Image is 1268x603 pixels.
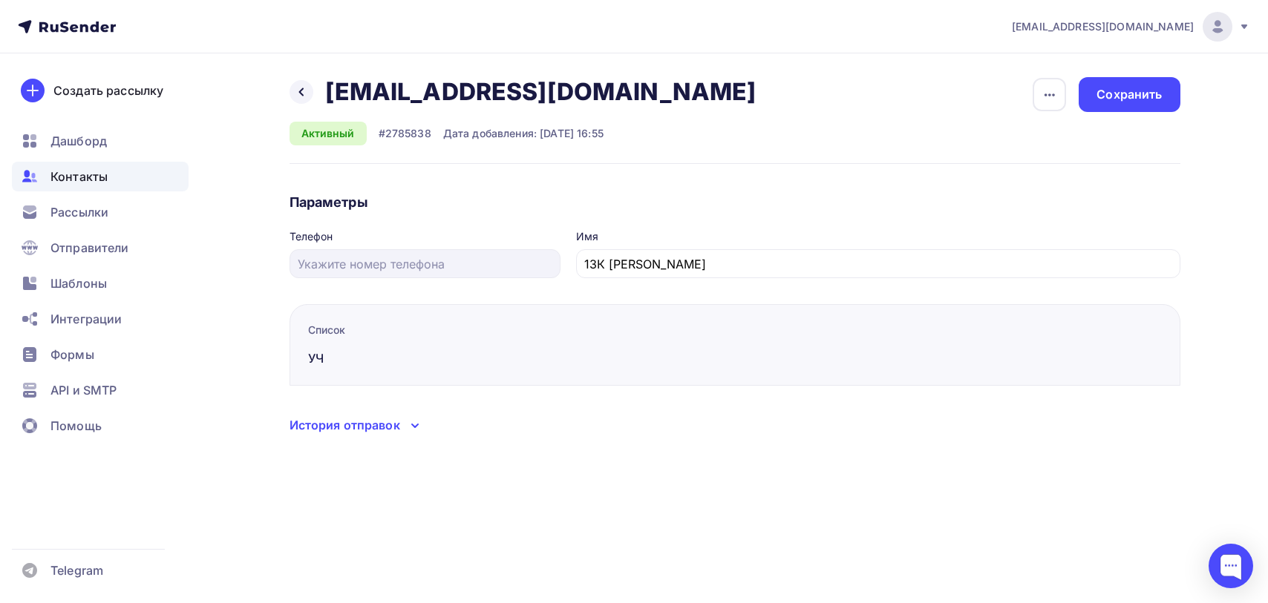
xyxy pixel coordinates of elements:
span: API и SMTP [50,381,117,399]
div: Активный [290,122,367,145]
div: Сохранить [1097,86,1162,103]
h4: Параметры [290,194,1180,211]
legend: Имя [576,229,1180,249]
span: Рассылки [50,203,108,221]
a: Контакты [12,162,189,191]
a: Шаблоны [12,268,189,298]
legend: Телефон [290,229,561,249]
div: #2785838 [379,126,431,141]
input: Укажите имя контакта [584,255,1171,273]
a: Формы [12,340,189,369]
span: [EMAIL_ADDRESS][DOMAIN_NAME] [1012,19,1194,34]
a: Отправители [12,233,189,263]
span: Помощь [50,417,102,435]
a: Рассылки [12,197,189,227]
span: Контакты [50,168,108,185]
a: [EMAIL_ADDRESS][DOMAIN_NAME] [1012,12,1250,42]
span: Шаблоны [50,274,107,292]
div: Список [308,323,564,337]
span: Формы [50,346,94,363]
a: Дашборд [12,126,189,156]
div: Дата добавления: [DATE] 16:55 [443,126,604,141]
span: Telegram [50,561,103,579]
h2: [EMAIL_ADDRESS][DOMAIN_NAME] [325,77,756,107]
span: Интеграции [50,310,122,328]
div: Создать рассылку [53,82,163,99]
div: История отправок [290,416,400,434]
span: Отправители [50,239,129,257]
span: Дашборд [50,132,107,150]
input: Укажите номер телефона [298,255,552,273]
div: УЧ [308,349,564,367]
